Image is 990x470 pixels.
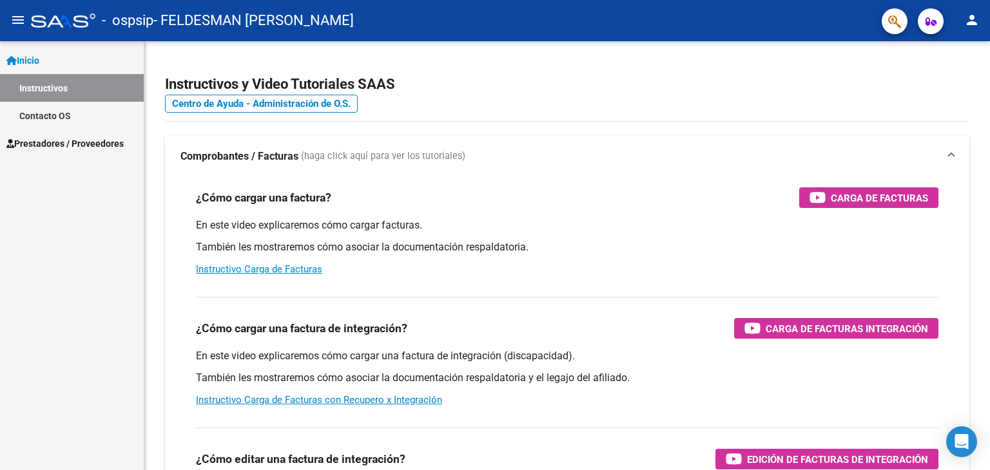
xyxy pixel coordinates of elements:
[766,321,928,337] span: Carga de Facturas Integración
[831,190,928,206] span: Carga de Facturas
[715,449,938,469] button: Edición de Facturas de integración
[10,12,26,28] mat-icon: menu
[196,218,938,232] p: En este video explicaremos cómo cargar facturas.
[964,12,980,28] mat-icon: person
[196,371,938,385] p: También les mostraremos cómo asociar la documentación respaldatoria y el legajo del afiliado.
[196,349,938,363] p: En este video explicaremos cómo cargar una factura de integración (discapacidad).
[747,451,928,467] span: Edición de Facturas de integración
[6,53,39,68] span: Inicio
[196,240,938,254] p: También les mostraremos cómo asociar la documentación respaldatoria.
[153,6,354,35] span: - FELDESMAN [PERSON_NAME]
[6,136,124,151] span: Prestadores / Proveedores
[180,149,298,164] strong: Comprobantes / Facturas
[799,187,938,208] button: Carga de Facturas
[196,263,322,275] a: Instructivo Carga de Facturas
[196,319,407,337] h3: ¿Cómo cargar una factura de integración?
[196,450,405,468] h3: ¿Cómo editar una factura de integración?
[165,136,969,177] mat-expansion-panel-header: Comprobantes / Facturas (haga click aquí para ver los tutoriales)
[734,318,938,339] button: Carga de Facturas Integración
[946,426,977,457] div: Open Intercom Messenger
[196,189,331,207] h3: ¿Cómo cargar una factura?
[165,95,358,113] a: Centro de Ayuda - Administración de O.S.
[301,149,465,164] span: (haga click aquí para ver los tutoriales)
[165,72,969,97] h2: Instructivos y Video Tutoriales SAAS
[102,6,153,35] span: - ospsip
[196,394,442,406] a: Instructivo Carga de Facturas con Recupero x Integración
